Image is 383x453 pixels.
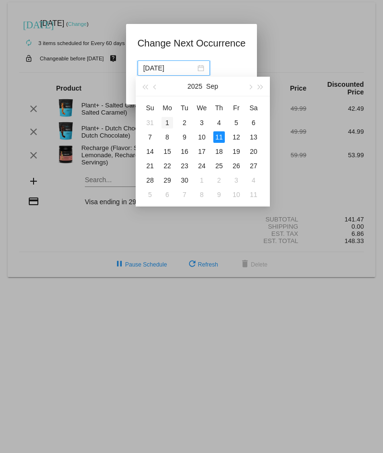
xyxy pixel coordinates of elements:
[228,173,245,187] td: 10/3/2025
[255,77,266,96] button: Next year (Control + right)
[144,146,156,157] div: 14
[245,130,262,144] td: 9/13/2025
[245,187,262,202] td: 10/11/2025
[144,117,156,128] div: 31
[245,116,262,130] td: 9/6/2025
[228,116,245,130] td: 9/5/2025
[213,160,225,172] div: 25
[231,146,242,157] div: 19
[248,189,259,200] div: 11
[231,174,242,186] div: 3
[159,100,176,116] th: Mon
[231,131,242,143] div: 12
[159,144,176,159] td: 9/15/2025
[213,146,225,157] div: 18
[248,146,259,157] div: 20
[138,35,246,51] h1: Change Next Occurrence
[210,173,228,187] td: 10/2/2025
[193,116,210,130] td: 9/3/2025
[179,160,190,172] div: 23
[193,159,210,173] td: 9/24/2025
[159,173,176,187] td: 9/29/2025
[231,117,242,128] div: 5
[245,159,262,173] td: 9/27/2025
[193,130,210,144] td: 9/10/2025
[179,117,190,128] div: 2
[228,144,245,159] td: 9/19/2025
[162,189,173,200] div: 6
[159,116,176,130] td: 9/1/2025
[210,144,228,159] td: 9/18/2025
[248,174,259,186] div: 4
[210,130,228,144] td: 9/11/2025
[210,100,228,116] th: Thu
[245,173,262,187] td: 10/4/2025
[210,116,228,130] td: 9/4/2025
[193,187,210,202] td: 10/8/2025
[231,160,242,172] div: 26
[141,130,159,144] td: 9/7/2025
[193,100,210,116] th: Wed
[143,63,196,73] input: Select date
[141,187,159,202] td: 10/5/2025
[162,117,173,128] div: 1
[179,189,190,200] div: 7
[213,131,225,143] div: 11
[196,146,208,157] div: 17
[141,144,159,159] td: 9/14/2025
[141,159,159,173] td: 9/21/2025
[144,131,156,143] div: 7
[245,100,262,116] th: Sat
[162,131,173,143] div: 8
[176,187,193,202] td: 10/7/2025
[196,131,208,143] div: 10
[231,189,242,200] div: 10
[159,159,176,173] td: 9/22/2025
[179,131,190,143] div: 9
[179,174,190,186] div: 30
[248,131,259,143] div: 13
[179,146,190,157] div: 16
[144,174,156,186] div: 28
[228,130,245,144] td: 9/12/2025
[141,116,159,130] td: 8/31/2025
[144,160,156,172] div: 21
[196,117,208,128] div: 3
[228,187,245,202] td: 10/10/2025
[144,189,156,200] div: 5
[176,173,193,187] td: 9/30/2025
[210,187,228,202] td: 10/9/2025
[244,77,255,96] button: Next month (PageDown)
[141,100,159,116] th: Sun
[176,100,193,116] th: Tue
[228,159,245,173] td: 9/26/2025
[213,117,225,128] div: 4
[196,189,208,200] div: 8
[187,77,202,96] button: 2025
[196,160,208,172] div: 24
[245,144,262,159] td: 9/20/2025
[248,160,259,172] div: 27
[162,160,173,172] div: 22
[159,187,176,202] td: 10/6/2025
[162,146,173,157] div: 15
[159,130,176,144] td: 9/8/2025
[248,117,259,128] div: 6
[213,174,225,186] div: 2
[193,173,210,187] td: 10/1/2025
[206,77,218,96] button: Sep
[210,159,228,173] td: 9/25/2025
[141,173,159,187] td: 9/28/2025
[176,130,193,144] td: 9/9/2025
[162,174,173,186] div: 29
[176,159,193,173] td: 9/23/2025
[196,174,208,186] div: 1
[150,77,161,96] button: Previous month (PageUp)
[193,144,210,159] td: 9/17/2025
[176,144,193,159] td: 9/16/2025
[139,77,150,96] button: Last year (Control + left)
[228,100,245,116] th: Fri
[213,189,225,200] div: 9
[176,116,193,130] td: 9/2/2025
